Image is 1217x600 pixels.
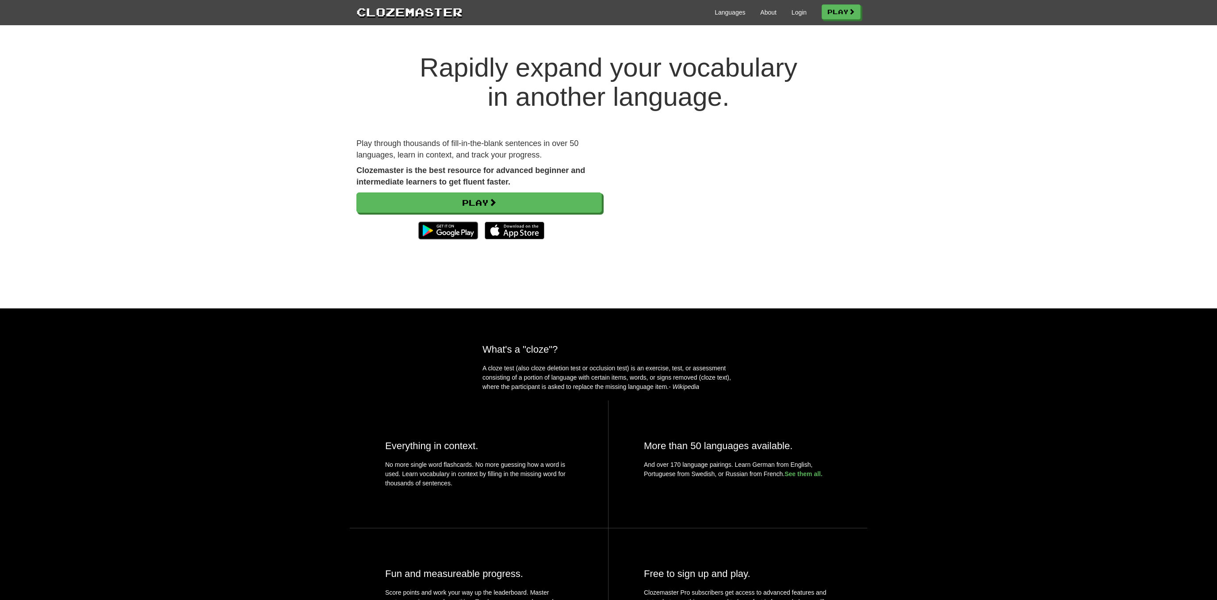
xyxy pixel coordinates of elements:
[715,8,745,17] a: Languages
[385,440,573,451] h2: Everything in context.
[485,222,544,239] img: Download_on_the_App_Store_Badge_US-UK_135x40-25178aeef6eb6b83b96f5f2d004eda3bffbb37122de64afbaef7...
[356,138,602,161] p: Play through thousands of fill-in-the-blank sentences in over 50 languages, learn in context, and...
[356,4,463,20] a: Clozemaster
[482,364,735,392] p: A cloze test (also cloze deletion test or occlusion test) is an exercise, test, or assessment con...
[644,460,832,479] p: And over 170 language pairings. Learn German from English, Portuguese from Swedish, or Russian fr...
[414,217,482,244] img: Get it on Google Play
[792,8,807,17] a: Login
[482,344,735,355] h2: What's a "cloze"?
[822,4,861,19] a: Play
[785,470,823,477] a: See them all.
[385,568,573,579] h2: Fun and measureable progress.
[356,166,585,186] strong: Clozemaster is the best resource for advanced beginner and intermediate learners to get fluent fa...
[669,383,699,390] em: - Wikipedia
[644,440,832,451] h2: More than 50 languages available.
[356,192,602,213] a: Play
[385,460,573,492] p: No more single word flashcards. No more guessing how a word is used. Learn vocabulary in context ...
[760,8,777,17] a: About
[644,568,832,579] h2: Free to sign up and play.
